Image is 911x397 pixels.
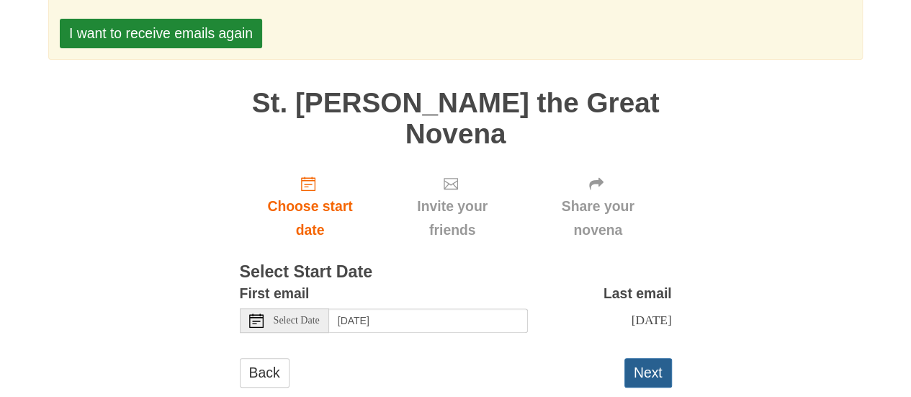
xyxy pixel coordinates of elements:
[240,282,310,305] label: First email
[240,358,290,388] a: Back
[380,164,524,249] div: Click "Next" to confirm your start date first.
[60,19,262,48] button: I want to receive emails again
[240,164,381,249] a: Choose start date
[631,313,671,327] span: [DATE]
[254,195,367,242] span: Choose start date
[524,164,672,249] div: Click "Next" to confirm your start date first.
[274,316,320,326] span: Select Date
[240,88,672,149] h1: St. [PERSON_NAME] the Great Novena
[603,282,672,305] label: Last email
[624,358,672,388] button: Next
[395,195,509,242] span: Invite your friends
[240,263,672,282] h3: Select Start Date
[539,195,658,242] span: Share your novena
